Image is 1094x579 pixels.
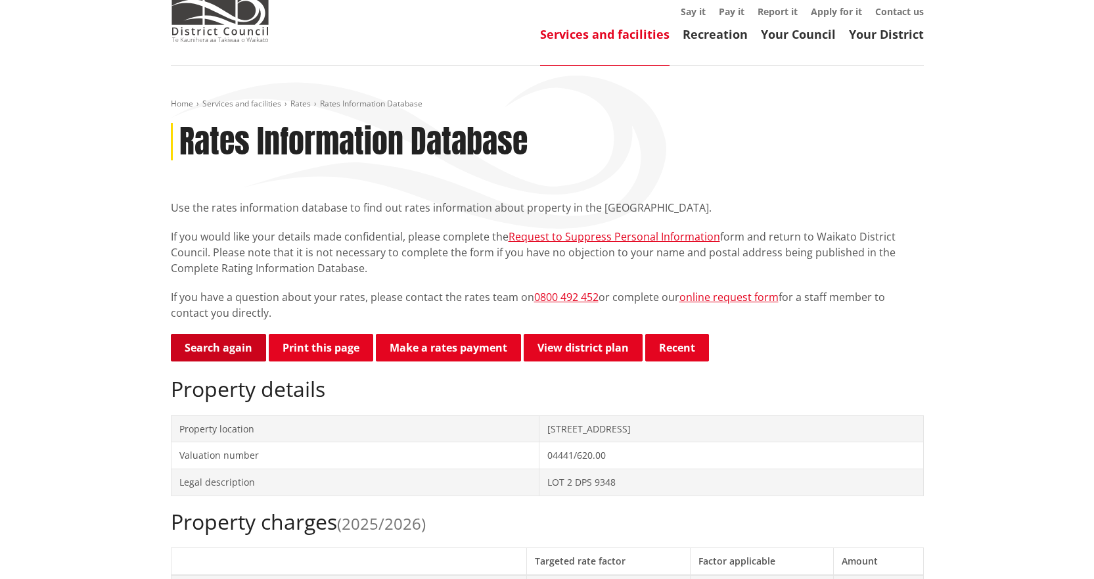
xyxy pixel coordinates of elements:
[534,290,599,304] a: 0800 492 452
[683,26,748,42] a: Recreation
[171,99,924,110] nav: breadcrumb
[171,289,924,321] p: If you have a question about your rates, please contact the rates team on or complete our for a s...
[849,26,924,42] a: Your District
[202,98,281,109] a: Services and facilities
[834,547,923,574] th: Amount
[171,469,539,496] td: Legal description
[171,377,924,402] h2: Property details
[539,469,923,496] td: LOT 2 DPS 9348
[758,5,798,18] a: Report it
[179,123,528,161] h1: Rates Information Database
[679,290,779,304] a: online request form
[539,415,923,442] td: [STREET_ADDRESS]
[540,26,670,42] a: Services and facilities
[171,229,924,276] p: If you would like your details made confidential, please complete the form and return to Waikato ...
[875,5,924,18] a: Contact us
[171,415,539,442] td: Property location
[320,98,422,109] span: Rates Information Database
[539,442,923,469] td: 04441/620.00
[171,200,924,216] p: Use the rates information database to find out rates information about property in the [GEOGRAPHI...
[524,334,643,361] a: View district plan
[645,334,709,361] button: Recent
[691,547,834,574] th: Factor applicable
[1034,524,1081,571] iframe: Messenger Launcher
[171,509,924,534] h2: Property charges
[811,5,862,18] a: Apply for it
[337,513,426,534] span: (2025/2026)
[681,5,706,18] a: Say it
[171,98,193,109] a: Home
[376,334,521,361] a: Make a rates payment
[171,442,539,469] td: Valuation number
[526,547,691,574] th: Targeted rate factor
[269,334,373,361] button: Print this page
[171,334,266,361] a: Search again
[290,98,311,109] a: Rates
[719,5,744,18] a: Pay it
[509,229,720,244] a: Request to Suppress Personal Information
[761,26,836,42] a: Your Council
